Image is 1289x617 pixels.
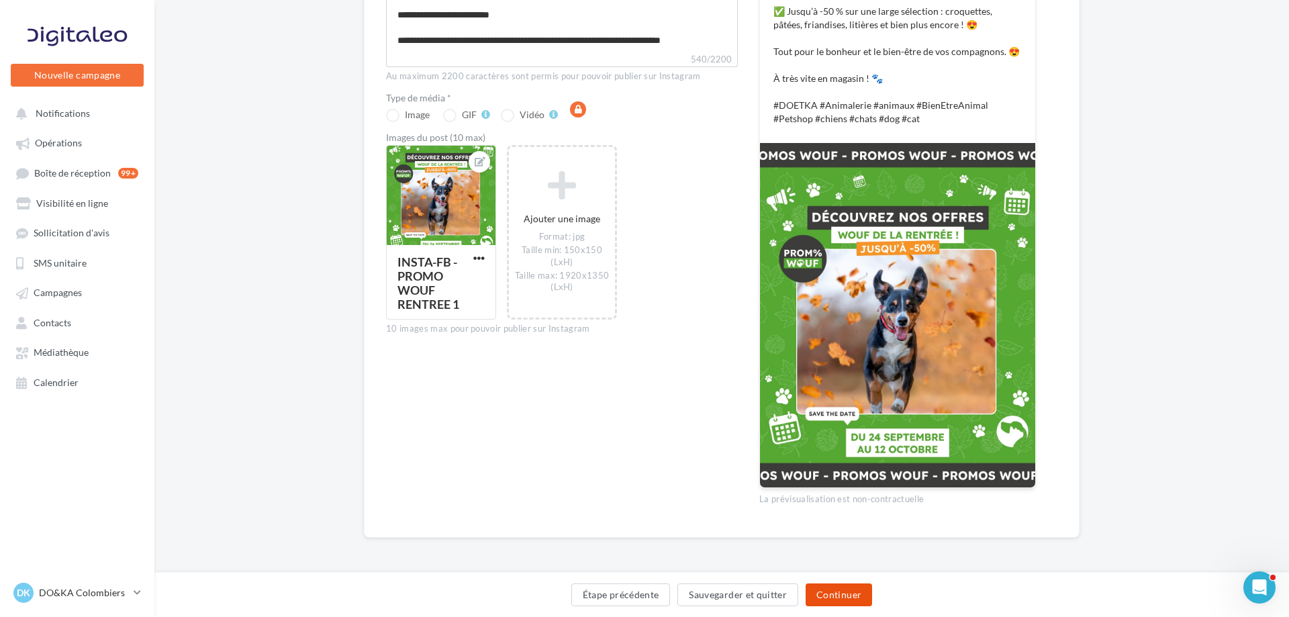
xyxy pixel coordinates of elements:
[8,250,146,275] a: SMS unitaire
[34,257,87,269] span: SMS unitaire
[1243,571,1276,604] iframe: Intercom live chat
[571,583,671,606] button: Étape précédente
[759,488,1036,506] div: La prévisualisation est non-contractuelle
[8,280,146,304] a: Campagnes
[8,340,146,364] a: Médiathèque
[36,197,108,209] span: Visibilité en ligne
[8,310,146,334] a: Contacts
[386,52,738,67] label: 540/2200
[8,220,146,244] a: Sollicitation d'avis
[11,580,144,606] a: DK DO&KA Colombiers
[34,317,71,328] span: Contacts
[677,583,798,606] button: Sauvegarder et quitter
[17,586,30,600] span: DK
[35,138,82,149] span: Opérations
[8,160,146,185] a: Boîte de réception99+
[397,254,459,312] div: INSTA-FB - PROMO WOUF RENTREE 1
[118,168,138,179] div: 99+
[8,191,146,215] a: Visibilité en ligne
[36,107,90,119] span: Notifications
[34,377,79,388] span: Calendrier
[386,323,738,335] div: 10 images max pour pouvoir publier sur Instagram
[34,228,109,239] span: Sollicitation d'avis
[34,347,89,359] span: Médiathèque
[34,287,82,299] span: Campagnes
[11,64,144,87] button: Nouvelle campagne
[39,586,128,600] p: DO&KA Colombiers
[386,70,738,83] div: Au maximum 2200 caractères sont permis pour pouvoir publier sur Instagram
[8,370,146,394] a: Calendrier
[386,133,738,142] div: Images du post (10 max)
[806,583,872,606] button: Continuer
[34,167,111,179] span: Boîte de réception
[8,101,141,125] button: Notifications
[386,93,738,103] label: Type de média *
[8,130,146,154] a: Opérations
